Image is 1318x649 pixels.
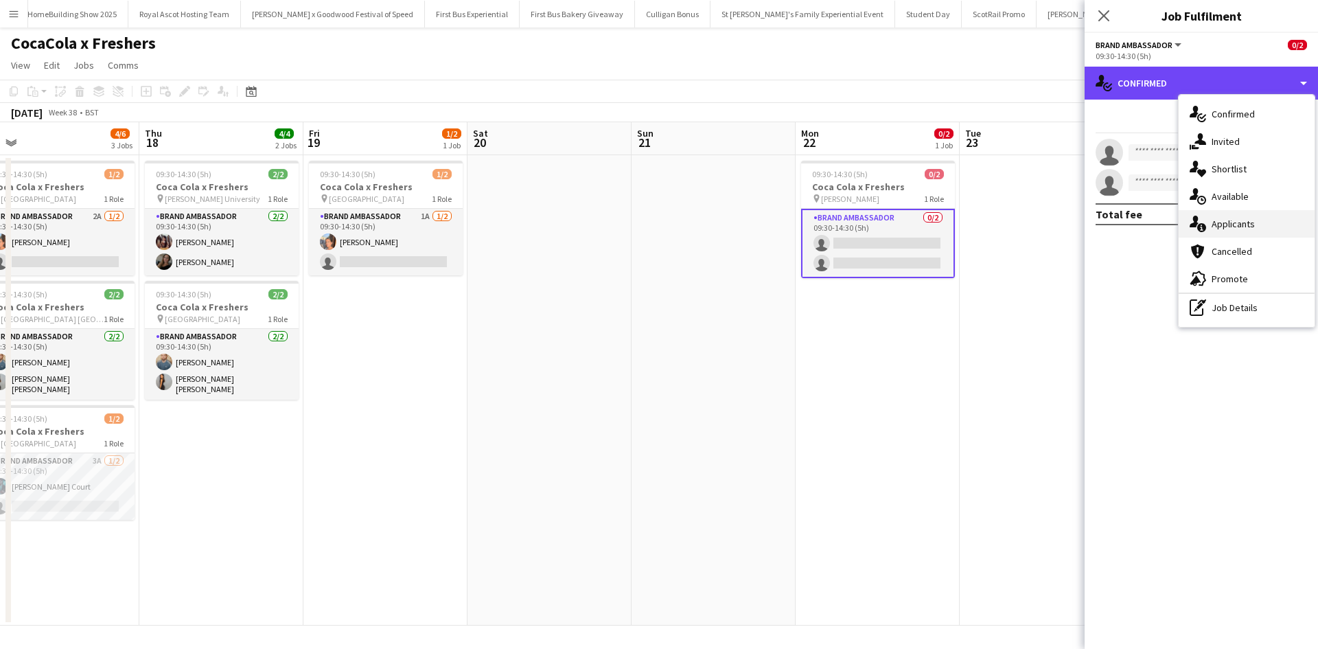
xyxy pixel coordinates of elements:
span: 4/4 [275,128,294,139]
span: 2/2 [268,169,288,179]
div: Confirmed [1085,67,1318,100]
span: 0/2 [925,169,944,179]
button: St [PERSON_NAME]'s Family Experiential Event [710,1,895,27]
span: Week 38 [45,107,80,117]
span: 1 Role [104,194,124,204]
div: 1 Job [935,140,953,150]
span: 1 Role [924,194,944,204]
span: Applicants [1212,218,1255,230]
span: 1/2 [104,413,124,424]
span: Promote [1212,273,1248,285]
h3: Coca Cola x Freshers [145,301,299,313]
app-card-role: Brand Ambassador2/209:30-14:30 (5h)[PERSON_NAME][PERSON_NAME] [PERSON_NAME] [PERSON_NAME] [145,329,299,400]
h1: CocaCola x Freshers [11,33,156,54]
app-job-card: 09:30-14:30 (5h)0/2Coca Cola x Freshers [PERSON_NAME]1 RoleBrand Ambassador0/209:30-14:30 (5h) [801,161,955,278]
span: Brand Ambassador [1096,40,1172,50]
div: Total fee [1096,207,1142,221]
span: 1/2 [432,169,452,179]
app-job-card: 09:30-14:30 (5h)2/2Coca Cola x Freshers [PERSON_NAME] University1 RoleBrand Ambassador2/209:30-14... [145,161,299,275]
span: 1/2 [442,128,461,139]
span: 22 [799,135,819,150]
span: 4/6 [111,128,130,139]
h3: Job Fulfilment [1085,7,1318,25]
span: Confirmed [1212,108,1255,120]
span: Shortlist [1212,163,1247,175]
button: Student Day [895,1,962,27]
button: [PERSON_NAME] TripAdvisor Dog Event [1037,1,1194,27]
app-job-card: 09:30-14:30 (5h)2/2Coca Cola x Freshers [GEOGRAPHIC_DATA]1 RoleBrand Ambassador2/209:30-14:30 (5h... [145,281,299,400]
span: 1 Role [268,314,288,324]
span: 09:30-14:30 (5h) [812,169,868,179]
span: Comms [108,59,139,71]
span: Cancelled [1212,245,1252,258]
button: [PERSON_NAME] x Goodwood Festival of Speed [241,1,425,27]
span: Sat [473,127,488,139]
button: Brand Ambassador [1096,40,1183,50]
span: [GEOGRAPHIC_DATA] [329,194,404,204]
a: View [5,56,36,74]
button: Culligan Bonus [635,1,710,27]
app-card-role: Brand Ambassador0/209:30-14:30 (5h) [801,209,955,278]
span: Fri [309,127,320,139]
div: 2 Jobs [275,140,297,150]
div: Job Details [1179,294,1315,321]
span: Invited [1212,135,1240,148]
span: 20 [471,135,488,150]
a: Comms [102,56,144,74]
span: 18 [143,135,162,150]
span: Jobs [73,59,94,71]
app-card-role: Brand Ambassador2/209:30-14:30 (5h)[PERSON_NAME][PERSON_NAME] [145,209,299,275]
span: 1 Role [432,194,452,204]
a: Jobs [68,56,100,74]
span: Thu [145,127,162,139]
span: 0/2 [934,128,953,139]
span: 2/2 [104,289,124,299]
span: 19 [307,135,320,150]
span: 1 Role [104,438,124,448]
button: First Bus Bakery Giveaway [520,1,635,27]
h3: Coca Cola x Freshers [801,181,955,193]
span: Sun [637,127,654,139]
span: 09:30-14:30 (5h) [156,169,211,179]
span: 09:30-14:30 (5h) [320,169,375,179]
span: View [11,59,30,71]
h3: Coca Cola x Freshers [145,181,299,193]
span: [PERSON_NAME] [821,194,879,204]
span: Edit [44,59,60,71]
div: 09:30-14:30 (5h) [1096,51,1307,61]
span: Mon [801,127,819,139]
span: 23 [963,135,981,150]
app-job-card: 09:30-14:30 (5h)1/2Coca Cola x Freshers [GEOGRAPHIC_DATA]1 RoleBrand Ambassador1A1/209:30-14:30 (... [309,161,463,275]
span: Tue [965,127,981,139]
span: 09:30-14:30 (5h) [156,289,211,299]
div: [DATE] [11,106,43,119]
span: [PERSON_NAME] University [165,194,260,204]
span: 2/2 [268,289,288,299]
div: 1 Job [443,140,461,150]
button: Royal Ascot Hosting Team [128,1,241,27]
div: 3 Jobs [111,140,132,150]
span: 1/2 [104,169,124,179]
span: [GEOGRAPHIC_DATA] [165,314,240,324]
div: BST [85,107,99,117]
span: 21 [635,135,654,150]
h3: Coca Cola x Freshers [309,181,463,193]
span: 0/2 [1288,40,1307,50]
button: First Bus Experiential [425,1,520,27]
span: 1 Role [104,314,124,324]
a: Edit [38,56,65,74]
span: [GEOGRAPHIC_DATA] [GEOGRAPHIC_DATA] [1,314,104,324]
span: [GEOGRAPHIC_DATA] [1,438,76,448]
span: [GEOGRAPHIC_DATA] [1,194,76,204]
span: 1 Role [268,194,288,204]
button: ScotRail Promo [962,1,1037,27]
app-card-role: Brand Ambassador1A1/209:30-14:30 (5h)[PERSON_NAME] [309,209,463,275]
span: Available [1212,190,1249,203]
